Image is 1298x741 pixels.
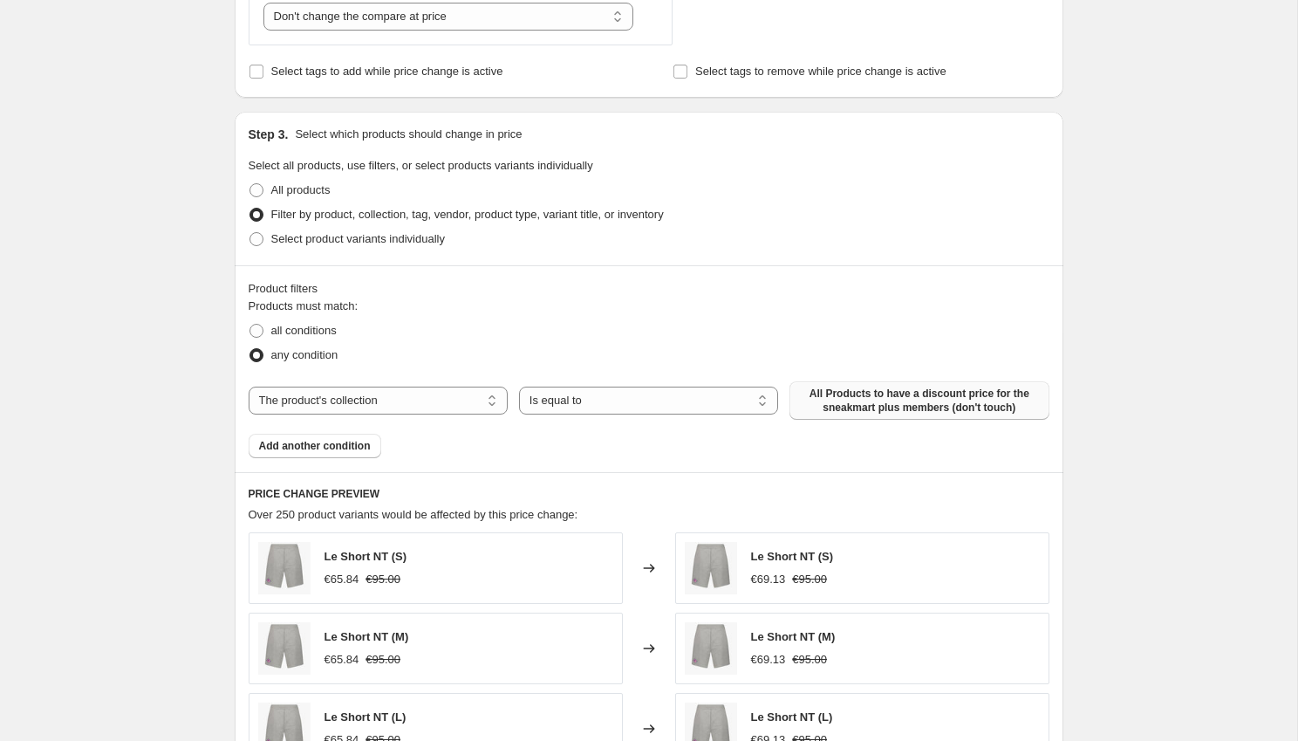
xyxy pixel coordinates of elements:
[792,651,827,669] strike: €95.00
[249,126,289,143] h2: Step 3.
[365,651,400,669] strike: €95.00
[259,439,371,453] span: Add another condition
[249,299,359,312] span: Products must match:
[685,542,737,594] img: shortnt_Front_80x.jpg
[271,65,503,78] span: Select tags to add while price change is active
[324,550,407,563] span: Le Short NT (S)
[324,710,406,724] span: Le Short NT (L)
[324,630,409,643] span: Le Short NT (M)
[271,324,337,337] span: all conditions
[751,571,786,588] div: €69.13
[258,542,311,594] img: shortnt_Front_80x.jpg
[258,622,311,675] img: shortnt_Front_80x.jpg
[751,710,833,724] span: Le Short NT (L)
[695,65,946,78] span: Select tags to remove while price change is active
[271,232,445,245] span: Select product variants individually
[249,280,1049,298] div: Product filters
[685,622,737,675] img: shortnt_Front_80x.jpg
[271,183,331,196] span: All products
[800,387,1038,415] span: All Products to have a discount price for the sneakmart plus members (don't touch)
[249,487,1049,501] h6: PRICE CHANGE PREVIEW
[324,571,359,588] div: €65.84
[271,208,664,221] span: Filter by product, collection, tag, vendor, product type, variant title, or inventory
[295,126,522,143] p: Select which products should change in price
[751,651,786,669] div: €69.13
[751,630,836,643] span: Le Short NT (M)
[249,508,578,521] span: Over 250 product variants would be affected by this price change:
[365,571,400,588] strike: €95.00
[249,159,593,172] span: Select all products, use filters, or select products variants individually
[249,434,381,458] button: Add another condition
[751,550,834,563] span: Le Short NT (S)
[789,381,1049,420] button: All Products to have a discount price for the sneakmart plus members (don't touch)
[324,651,359,669] div: €65.84
[792,571,827,588] strike: €95.00
[271,348,338,361] span: any condition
